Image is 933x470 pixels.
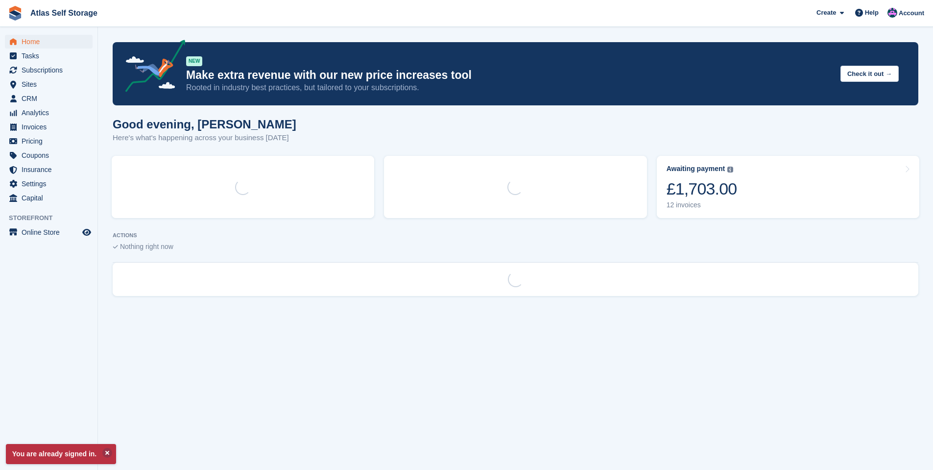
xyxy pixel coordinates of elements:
span: Invoices [22,120,80,134]
img: blank_slate_check_icon-ba018cac091ee9be17c0a81a6c232d5eb81de652e7a59be601be346b1b6ddf79.svg [113,245,118,249]
a: menu [5,49,93,63]
div: NEW [186,56,202,66]
span: Help [865,8,879,18]
span: Account [899,8,924,18]
span: Coupons [22,148,80,162]
a: menu [5,225,93,239]
span: CRM [22,92,80,105]
span: Settings [22,177,80,191]
span: Home [22,35,80,49]
span: Capital [22,191,80,205]
a: menu [5,120,93,134]
span: Create [816,8,836,18]
a: menu [5,106,93,120]
img: Ryan Carroll [887,8,897,18]
img: price-adjustments-announcement-icon-8257ccfd72463d97f412b2fc003d46551f7dbcb40ab6d574587a9cd5c0d94... [117,40,186,96]
p: ACTIONS [113,232,918,239]
a: Preview store [81,226,93,238]
span: Subscriptions [22,63,80,77]
p: Rooted in industry best practices, but tailored to your subscriptions. [186,82,833,93]
a: menu [5,191,93,205]
a: menu [5,77,93,91]
img: stora-icon-8386f47178a22dfd0bd8f6a31ec36ba5ce8667c1dd55bd0f319d3a0aa187defe.svg [8,6,23,21]
span: Tasks [22,49,80,63]
p: Make extra revenue with our new price increases tool [186,68,833,82]
a: menu [5,92,93,105]
a: menu [5,134,93,148]
span: Storefront [9,213,97,223]
button: Check it out → [840,66,899,82]
a: menu [5,63,93,77]
span: Online Store [22,225,80,239]
a: Atlas Self Storage [26,5,101,21]
span: Analytics [22,106,80,120]
a: menu [5,148,93,162]
a: menu [5,177,93,191]
div: £1,703.00 [667,179,737,199]
span: Sites [22,77,80,91]
p: You are already signed in. [6,444,116,464]
div: 12 invoices [667,201,737,209]
div: Awaiting payment [667,165,725,173]
a: menu [5,35,93,49]
span: Pricing [22,134,80,148]
a: menu [5,163,93,176]
p: Here's what's happening across your business [DATE] [113,132,296,144]
a: Awaiting payment £1,703.00 12 invoices [657,156,919,218]
span: Nothing right now [120,243,173,250]
h1: Good evening, [PERSON_NAME] [113,118,296,131]
img: icon-info-grey-7440780725fd019a000dd9b08b2336e03edf1995a4989e88bcd33f0948082b44.svg [727,167,733,173]
span: Insurance [22,163,80,176]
